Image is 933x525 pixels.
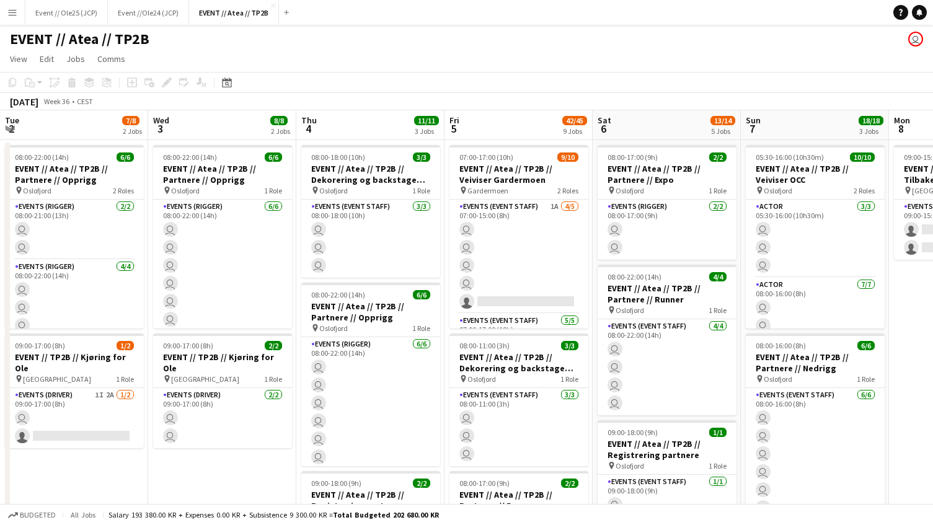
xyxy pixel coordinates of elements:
[413,479,430,488] span: 2/2
[412,324,430,333] span: 1 Role
[415,126,438,136] div: 3 Jobs
[746,351,885,374] h3: EVENT // Atea // TP2B // Partnere // Nedrigg
[709,428,727,437] span: 1/1
[264,374,282,384] span: 1 Role
[5,351,144,374] h3: EVENT // TP2B // Kjøring for Ole
[608,272,661,281] span: 08:00-22:00 (14h)
[598,283,736,305] h3: EVENT // Atea // TP2B // Partnere // Runner
[746,333,885,517] app-job-card: 08:00-16:00 (8h)6/6EVENT // Atea // TP2B // Partnere // Nedrigg Oslofjord1 RoleEvents (Event Staf...
[153,351,292,374] h3: EVENT // TP2B // Kjøring for Ole
[311,290,365,299] span: 08:00-22:00 (14h)
[557,152,578,162] span: 9/10
[449,351,588,374] h3: EVENT // Atea // TP2B // Dekorering og backstage oppsett
[5,333,144,448] div: 09:00-17:00 (8h)1/2EVENT // TP2B // Kjøring for Ole [GEOGRAPHIC_DATA]1 RoleEvents (Driver)1I2A1/2...
[756,341,806,350] span: 08:00-16:00 (8h)
[598,265,736,415] app-job-card: 08:00-22:00 (14h)4/4EVENT // Atea // TP2B // Partnere // Runner Oslofjord1 RoleEvents (Event Staf...
[711,126,735,136] div: 5 Jobs
[756,152,824,162] span: 05:30-16:00 (10h30m)
[333,510,439,519] span: Total Budgeted 202 680.00 KR
[265,341,282,350] span: 2/2
[41,97,72,106] span: Week 36
[311,152,365,162] span: 08:00-18:00 (10h)
[449,115,459,126] span: Fri
[448,121,459,136] span: 5
[301,283,440,466] div: 08:00-22:00 (14h)6/6EVENT // Atea // TP2B // Partnere // Opprigg Oslofjord1 RoleEvents (Rigger)6/...
[264,186,282,195] span: 1 Role
[117,152,134,162] span: 6/6
[23,374,91,384] span: [GEOGRAPHIC_DATA]
[301,163,440,185] h3: EVENT // Atea // TP2B // Dekorering og backstage oppsett
[449,388,588,466] app-card-role: Events (Event Staff)3/308:00-11:00 (3h)
[894,115,910,126] span: Mon
[151,121,169,136] span: 3
[15,152,69,162] span: 08:00-22:00 (14h)
[413,290,430,299] span: 6/6
[746,388,885,520] app-card-role: Events (Event Staff)6/608:00-16:00 (8h)
[189,1,279,25] button: EVENT // Atea // TP2B
[557,186,578,195] span: 2 Roles
[5,388,144,448] app-card-role: Events (Driver)1I2A1/209:00-17:00 (8h)
[122,116,139,125] span: 7/8
[857,374,875,384] span: 1 Role
[5,163,144,185] h3: EVENT // Atea // TP2B // Partnere // Opprigg
[270,116,288,125] span: 8/8
[746,278,885,428] app-card-role: Actor7/708:00-16:00 (8h)
[108,1,189,25] button: Event //Ole24 (JCP)
[598,145,736,260] app-job-card: 08:00-17:00 (9h)2/2EVENT // Atea // TP2B // Partnere // Expo Oslofjord1 RoleEvents (Rigger)2/208:...
[857,341,875,350] span: 6/6
[709,152,727,162] span: 2/2
[563,126,586,136] div: 9 Jobs
[449,489,588,511] h3: EVENT // Atea // TP2B // Partnere // Expo
[709,306,727,315] span: 1 Role
[764,186,792,195] span: Oslofjord
[859,116,883,125] span: 18/18
[5,200,144,260] app-card-role: Events (Rigger)2/208:00-21:00 (13h)
[301,337,440,469] app-card-role: Events (Rigger)6/608:00-22:00 (14h)
[5,145,144,329] app-job-card: 08:00-22:00 (14h)6/6EVENT // Atea // TP2B // Partnere // Opprigg Oslofjord2 RolesEvents (Rigger)2...
[709,461,727,470] span: 1 Role
[117,341,134,350] span: 1/2
[68,510,98,519] span: All jobs
[449,333,588,466] app-job-card: 08:00-11:00 (3h)3/3EVENT // Atea // TP2B // Dekorering og backstage oppsett Oslofjord1 RoleEvents...
[449,145,588,329] app-job-card: 07:00-17:00 (10h)9/10EVENT // Atea // TP2B // Veiviser Gardermoen Gardermoen2 RolesEvents (Event ...
[153,145,292,329] app-job-card: 08:00-22:00 (14h)6/6EVENT // Atea // TP2B // Partnere // Opprigg Oslofjord1 RoleEvents (Rigger)6/...
[153,388,292,448] app-card-role: Events (Driver)2/209:00-17:00 (8h)
[301,301,440,323] h3: EVENT // Atea // TP2B // Partnere // Opprigg
[77,97,93,106] div: CEST
[6,508,58,522] button: Budgeted
[5,115,19,126] span: Tue
[163,341,213,350] span: 09:00-17:00 (8h)
[113,186,134,195] span: 2 Roles
[153,163,292,185] h3: EVENT // Atea // TP2B // Partnere // Opprigg
[301,489,440,511] h3: EVENT // Atea // TP2B // Registrering partnere
[449,163,588,185] h3: EVENT // Atea // TP2B // Veiviser Gardermoen
[459,479,510,488] span: 08:00-17:00 (9h)
[301,145,440,278] app-job-card: 08:00-18:00 (10h)3/3EVENT // Atea // TP2B // Dekorering og backstage oppsett Oslofjord1 RoleEvent...
[598,420,736,517] app-job-card: 09:00-18:00 (9h)1/1EVENT // Atea // TP2B // Registrering partnere Oslofjord1 RoleEvents (Event St...
[153,333,292,448] app-job-card: 09:00-17:00 (8h)2/2EVENT // TP2B // Kjøring for Ole [GEOGRAPHIC_DATA]1 RoleEvents (Driver)2/209:0...
[5,51,32,67] a: View
[123,126,142,136] div: 2 Jobs
[299,121,317,136] span: 4
[271,126,290,136] div: 2 Jobs
[467,186,508,195] span: Gardermoen
[412,186,430,195] span: 1 Role
[153,200,292,332] app-card-role: Events (Rigger)6/608:00-22:00 (14h)
[562,116,587,125] span: 42/45
[3,121,19,136] span: 2
[23,186,51,195] span: Oslofjord
[598,319,736,415] app-card-role: Events (Event Staff)4/408:00-22:00 (14h)
[25,1,108,25] button: Event // Ole25 (JCP)
[746,145,885,329] app-job-card: 05:30-16:00 (10h30m)10/10EVENT // Atea // TP2B // Veiviser OCC Oslofjord2 RolesActor3/305:30-16:0...
[908,32,923,46] app-user-avatar: Ole Rise
[5,260,144,356] app-card-role: Events (Rigger)4/408:00-22:00 (14h)
[163,152,217,162] span: 08:00-22:00 (14h)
